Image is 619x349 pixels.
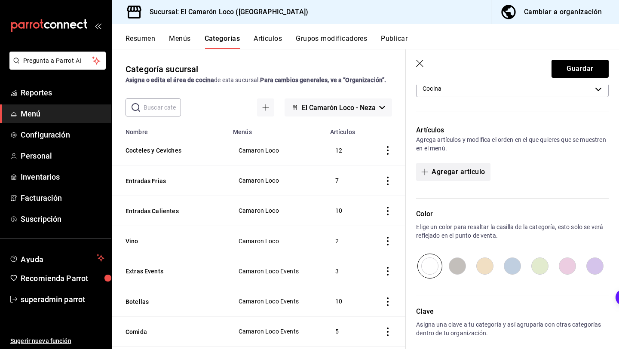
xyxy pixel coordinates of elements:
[416,223,609,240] p: Elige un color para resaltar la casilla de la categoría, esto solo se verá reflejado en el punto ...
[126,77,214,83] strong: Asigna o edita el área de cocina
[239,238,314,244] span: Camaron Loco
[126,63,198,76] div: Categoría sucursal
[325,165,367,196] td: 7
[23,56,92,65] span: Pregunta a Parrot AI
[239,268,314,274] span: Camaron Loco Events
[325,286,367,316] td: 10
[21,129,104,141] span: Configuración
[383,207,392,215] button: actions
[21,150,104,162] span: Personal
[302,104,376,112] span: El Camarón Loco - Neza
[552,60,609,78] button: Guardar
[21,192,104,204] span: Facturación
[383,237,392,245] button: actions
[325,316,367,346] td: 5
[416,80,609,97] div: Cocina
[126,34,619,49] div: navigation tabs
[126,34,155,49] button: Resumen
[126,177,211,185] button: Entradas Frias
[143,7,308,17] h3: Sucursal: El Camarón Loco ([GEOGRAPHIC_DATA])
[21,87,104,98] span: Reportes
[239,147,314,153] span: Camaron Loco
[228,123,325,135] th: Menús
[524,6,602,18] div: Cambiar a organización
[296,34,367,49] button: Grupos modificadores
[416,320,609,337] p: Asigna una clave a tu categoría y así agruparla con otras categorías dentro de tu organización.
[383,146,392,155] button: actions
[285,98,392,116] button: El Camarón Loco - Neza
[325,256,367,286] td: 3
[325,196,367,226] td: 10
[239,208,314,214] span: Camaron Loco
[416,209,609,219] p: Color
[239,298,314,304] span: Camaron Loco Events
[416,306,609,317] p: Clave
[169,34,190,49] button: Menús
[383,177,392,185] button: actions
[126,207,211,215] button: Entradas Calientes
[126,237,211,245] button: Vino
[383,267,392,276] button: actions
[325,135,367,165] td: 12
[21,253,93,263] span: Ayuda
[260,77,386,83] strong: Para cambios generales, ve a “Organización”.
[325,226,367,256] td: 2
[254,34,282,49] button: Artículos
[239,178,314,184] span: Camaron Loco
[205,34,240,49] button: Categorías
[6,62,106,71] a: Pregunta a Parrot AI
[126,267,211,276] button: Extras Events
[126,328,211,336] button: Comida
[126,297,211,306] button: Botellas
[112,123,228,135] th: Nombre
[416,163,490,181] button: Agregar artículo
[9,52,106,70] button: Pregunta a Parrot AI
[21,272,104,284] span: Recomienda Parrot
[126,76,392,85] div: de esta sucursal.
[383,297,392,306] button: actions
[239,328,314,334] span: Camaron Loco Events
[21,108,104,119] span: Menú
[381,34,408,49] button: Publicar
[383,328,392,336] button: actions
[21,171,104,183] span: Inventarios
[144,99,181,116] input: Buscar categoría
[95,22,101,29] button: open_drawer_menu
[126,146,211,155] button: Cocteles y Ceviches
[21,213,104,225] span: Suscripción
[416,125,609,135] p: Artículos
[416,135,609,153] p: Agrega artículos y modifica el orden en el que quieres que se muestren en el menú.
[10,337,104,346] span: Sugerir nueva función
[21,294,104,305] span: superadmin parrot
[325,123,367,135] th: Artículos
